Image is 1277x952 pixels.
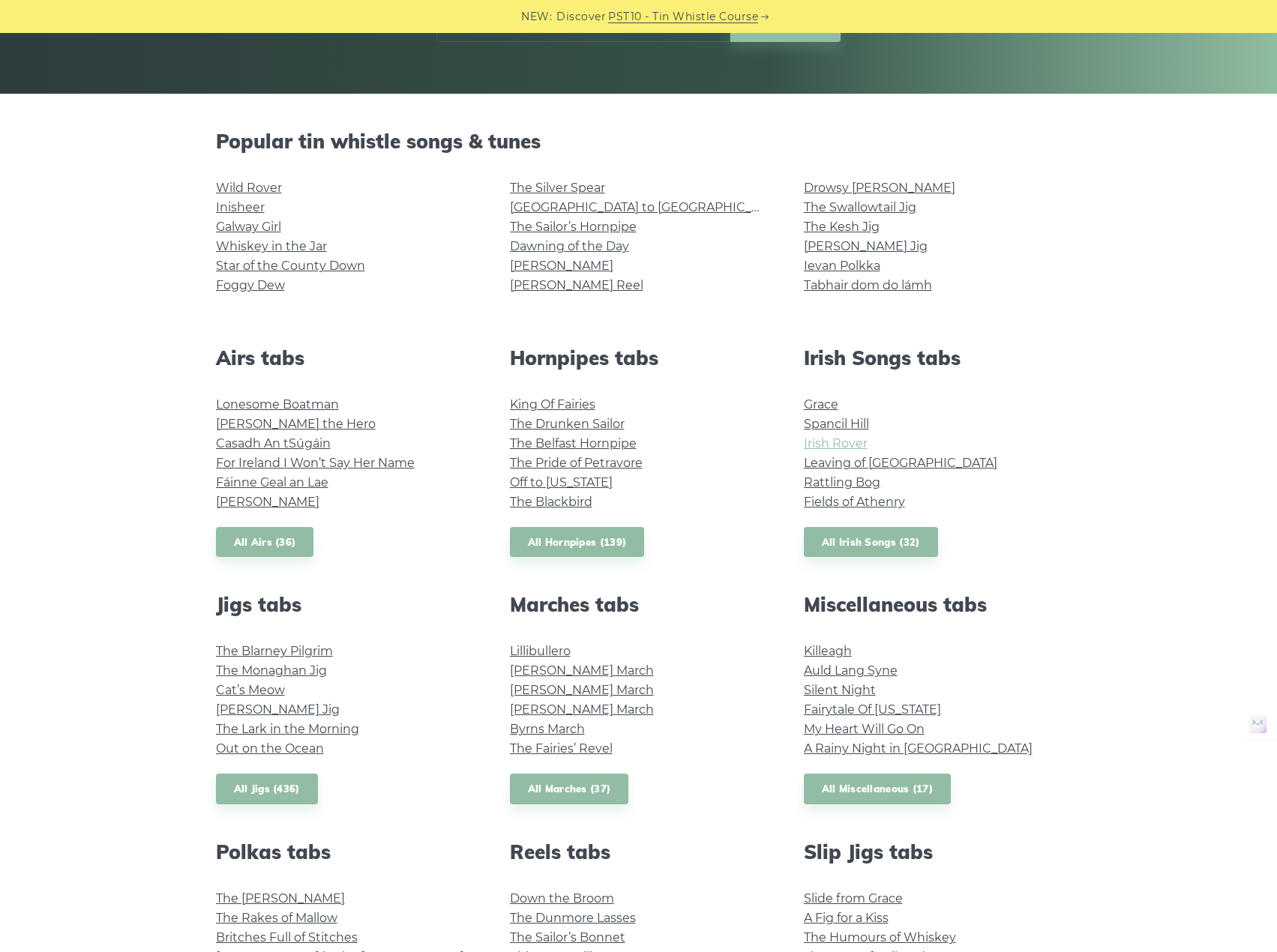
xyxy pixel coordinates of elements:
[216,220,281,234] a: Galway Girl
[804,683,876,697] a: Silent Night
[510,495,592,509] a: The Blackbird
[510,593,768,616] h2: Marches tabs
[510,436,637,451] a: The Belfast Hornpipe
[510,397,595,412] a: King Of Fairies
[216,456,415,470] a: For Ireland I Won’t Say Her Name
[216,930,358,945] a: Britches Full of Stitches
[804,397,838,412] a: Grace
[216,259,365,273] a: Star of the County Down
[510,930,625,945] a: The Sailor’s Bonnet
[216,663,327,678] a: The Monaghan Jig
[804,774,952,804] a: All Miscellaneous (17)
[216,722,359,736] a: The Lark in the Morning
[510,200,787,214] a: [GEOGRAPHIC_DATA] to [GEOGRAPHIC_DATA]
[510,663,654,678] a: [PERSON_NAME] March
[804,840,1062,864] h2: Slip Jigs tabs
[216,475,328,489] a: Fáinne Geal an Lae
[804,930,956,945] a: The Humours of Whiskey
[804,475,880,489] a: Rattling Bog
[804,220,880,234] a: The Kesh Jig
[510,702,654,717] a: [PERSON_NAME] March
[804,278,932,292] a: Tabhair dom do lámh
[510,456,643,470] a: The Pride of Petravore
[804,663,898,678] a: Auld Lang Syne
[216,527,314,558] a: All Airs (36)
[510,774,629,804] a: All Marches (37)
[510,683,654,697] a: [PERSON_NAME] March
[510,475,613,489] a: Off to [US_STATE]
[608,8,758,25] a: PST10 - Tin Whistle Course
[804,436,868,451] a: Irish Rover
[804,259,880,273] a: Ievan Polkka
[216,741,324,756] a: Out on the Ocean
[510,527,645,558] a: All Hornpipes (139)
[510,346,768,370] h2: Hornpipes tabs
[804,702,941,717] a: Fairytale Of [US_STATE]
[216,644,333,658] a: The Blarney Pilgrim
[804,722,925,736] a: My Heart Will Go On
[804,346,1062,370] h2: Irish Songs tabs
[804,644,852,658] a: Killeagh
[510,911,636,925] a: The Dunmore Lasses
[216,840,474,864] h2: Polkas tabs
[804,741,1033,756] a: A Rainy Night in [GEOGRAPHIC_DATA]
[216,891,345,906] a: The [PERSON_NAME]
[804,593,1062,616] h2: Miscellaneous tabs
[804,417,869,431] a: Spancil Hill
[216,417,376,431] a: [PERSON_NAME] the Hero
[804,456,997,470] a: Leaving of [GEOGRAPHIC_DATA]
[804,891,903,906] a: Slide from Grace
[510,891,614,906] a: Down the Broom
[804,239,928,253] a: [PERSON_NAME] Jig
[510,278,643,292] a: [PERSON_NAME] Reel
[804,911,889,925] a: A Fig for a Kiss
[216,702,340,717] a: [PERSON_NAME] Jig
[216,911,337,925] a: The Rakes of Mallow
[521,8,552,25] span: NEW:
[216,200,265,214] a: Inisheer
[216,130,1062,153] h2: Popular tin whistle songs & tunes
[510,259,613,273] a: [PERSON_NAME]
[804,527,938,558] a: All Irish Songs (32)
[556,8,606,25] span: Discover
[510,644,571,658] a: Lillibullero
[216,436,331,451] a: Casadh An tSúgáin
[804,181,955,195] a: Drowsy [PERSON_NAME]
[216,683,285,697] a: Cat’s Meow
[216,346,474,370] h2: Airs tabs
[510,220,637,234] a: The Sailor’s Hornpipe
[804,200,916,214] a: The Swallowtail Jig
[216,239,327,253] a: Whiskey in the Jar
[216,278,285,292] a: Foggy Dew
[510,417,625,431] a: The Drunken Sailor
[510,840,768,864] h2: Reels tabs
[216,397,339,412] a: Lonesome Boatman
[510,722,585,736] a: Byrns March
[804,495,905,509] a: Fields of Athenry
[216,181,282,195] a: Wild Rover
[510,239,629,253] a: Dawning of the Day
[216,774,318,804] a: All Jigs (436)
[510,181,605,195] a: The Silver Spear
[216,495,319,509] a: [PERSON_NAME]
[216,593,474,616] h2: Jigs tabs
[510,741,613,756] a: The Fairies’ Revel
